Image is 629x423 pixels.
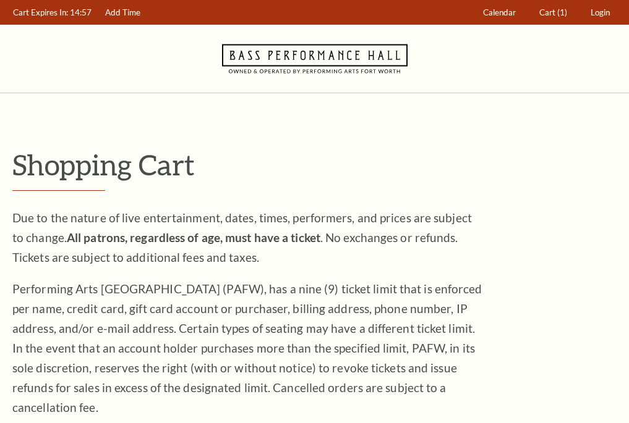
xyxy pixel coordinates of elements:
[13,7,68,17] span: Cart Expires In:
[483,7,516,17] span: Calendar
[100,1,147,25] a: Add Time
[67,230,320,245] strong: All patrons, regardless of age, must have a ticket
[12,211,472,264] span: Due to the nature of live entertainment, dates, times, performers, and prices are subject to chan...
[591,7,610,17] span: Login
[477,1,522,25] a: Calendar
[12,279,482,417] p: Performing Arts [GEOGRAPHIC_DATA] (PAFW), has a nine (9) ticket limit that is enforced per name, ...
[12,149,617,180] p: Shopping Cart
[539,7,555,17] span: Cart
[557,7,567,17] span: (1)
[585,1,616,25] a: Login
[70,7,92,17] span: 14:57
[534,1,573,25] a: Cart (1)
